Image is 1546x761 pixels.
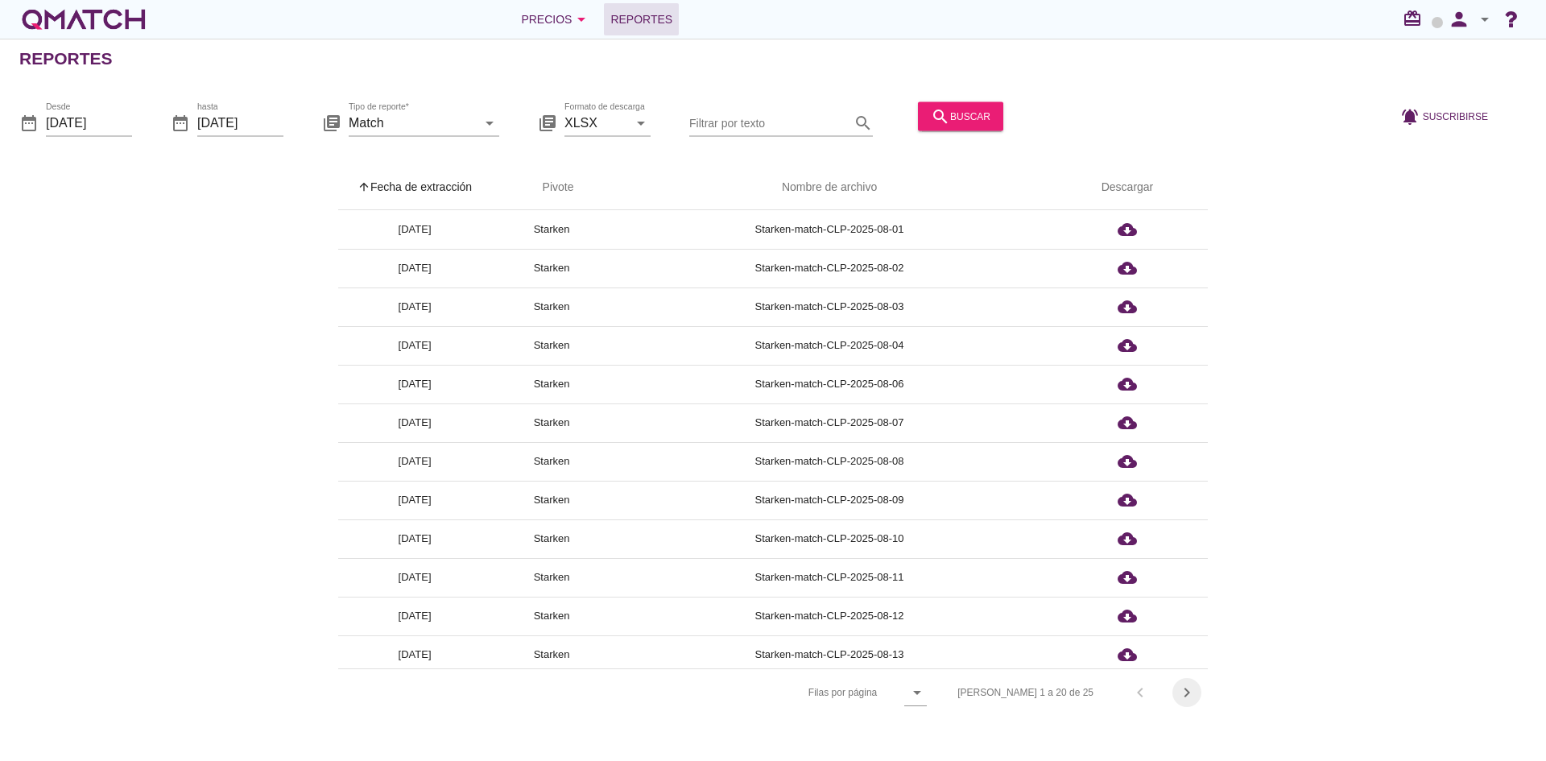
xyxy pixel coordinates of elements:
td: Starken-match-CLP-2025-08-06 [612,365,1047,403]
td: Starken-match-CLP-2025-08-13 [612,635,1047,674]
i: date_range [171,113,190,132]
i: library_books [538,113,557,132]
i: chevron_right [1177,683,1197,702]
i: arrow_drop_down [480,113,499,132]
div: Precios [521,10,591,29]
td: Starken-match-CLP-2025-08-10 [612,519,1047,558]
i: cloud_download [1118,645,1137,664]
button: Suscribirse [1387,101,1501,130]
i: cloud_download [1118,452,1137,471]
td: Starken [491,442,612,481]
input: hasta [197,110,283,135]
i: cloud_download [1118,529,1137,548]
i: arrow_drop_down [572,10,591,29]
i: cloud_download [1118,220,1137,239]
i: search [931,106,950,126]
td: Starken [491,249,612,287]
td: Starken [491,597,612,635]
td: [DATE] [338,249,491,287]
i: cloud_download [1118,490,1137,510]
td: Starken [491,326,612,365]
div: [PERSON_NAME] 1 a 20 de 25 [957,685,1093,700]
i: cloud_download [1118,568,1137,587]
td: [DATE] [338,365,491,403]
td: Starken [491,287,612,326]
td: Starken-match-CLP-2025-08-01 [612,210,1047,249]
td: Starken [491,519,612,558]
td: Starken [491,481,612,519]
button: Precios [508,3,604,35]
i: date_range [19,113,39,132]
th: Pivote: Not sorted. Activate to sort ascending. [491,165,612,210]
th: Descargar: Not sorted. [1047,165,1208,210]
td: Starken [491,558,612,597]
a: Reportes [604,3,679,35]
a: white-qmatch-logo [19,3,148,35]
td: Starken-match-CLP-2025-08-08 [612,442,1047,481]
i: search [854,113,873,132]
i: cloud_download [1118,258,1137,278]
td: Starken [491,635,612,674]
i: cloud_download [1118,297,1137,316]
span: Reportes [610,10,672,29]
td: Starken [491,210,612,249]
i: arrow_upward [358,180,370,193]
input: Filtrar por texto [689,110,850,135]
td: Starken-match-CLP-2025-08-12 [612,597,1047,635]
i: cloud_download [1118,374,1137,394]
th: Nombre de archivo: Not sorted. [612,165,1047,210]
i: notifications_active [1400,106,1423,126]
td: [DATE] [338,597,491,635]
i: arrow_drop_down [907,683,927,702]
input: Tipo de reporte* [349,110,477,135]
td: [DATE] [338,519,491,558]
i: cloud_download [1118,606,1137,626]
td: Starken [491,403,612,442]
i: redeem [1403,9,1428,28]
td: Starken [491,365,612,403]
td: [DATE] [338,210,491,249]
i: cloud_download [1118,336,1137,355]
td: Starken-match-CLP-2025-08-04 [612,326,1047,365]
button: buscar [918,101,1003,130]
th: Fecha de extracción: Sorted ascending. Activate to sort descending. [338,165,491,210]
input: Formato de descarga [564,110,628,135]
td: [DATE] [338,403,491,442]
h2: Reportes [19,46,113,72]
td: [DATE] [338,442,491,481]
button: Next page [1172,678,1201,707]
td: [DATE] [338,635,491,674]
i: person [1443,8,1475,31]
td: Starken-match-CLP-2025-08-02 [612,249,1047,287]
td: [DATE] [338,558,491,597]
div: Filas por página [647,669,927,716]
i: arrow_drop_down [1475,10,1494,29]
td: Starken-match-CLP-2025-08-11 [612,558,1047,597]
td: [DATE] [338,287,491,326]
i: library_books [322,113,341,132]
i: cloud_download [1118,413,1137,432]
div: buscar [931,106,990,126]
input: Desde [46,110,132,135]
td: [DATE] [338,326,491,365]
td: Starken-match-CLP-2025-08-03 [612,287,1047,326]
span: Suscribirse [1423,109,1488,123]
td: Starken-match-CLP-2025-08-09 [612,481,1047,519]
td: [DATE] [338,481,491,519]
i: arrow_drop_down [631,113,651,132]
td: Starken-match-CLP-2025-08-07 [612,403,1047,442]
